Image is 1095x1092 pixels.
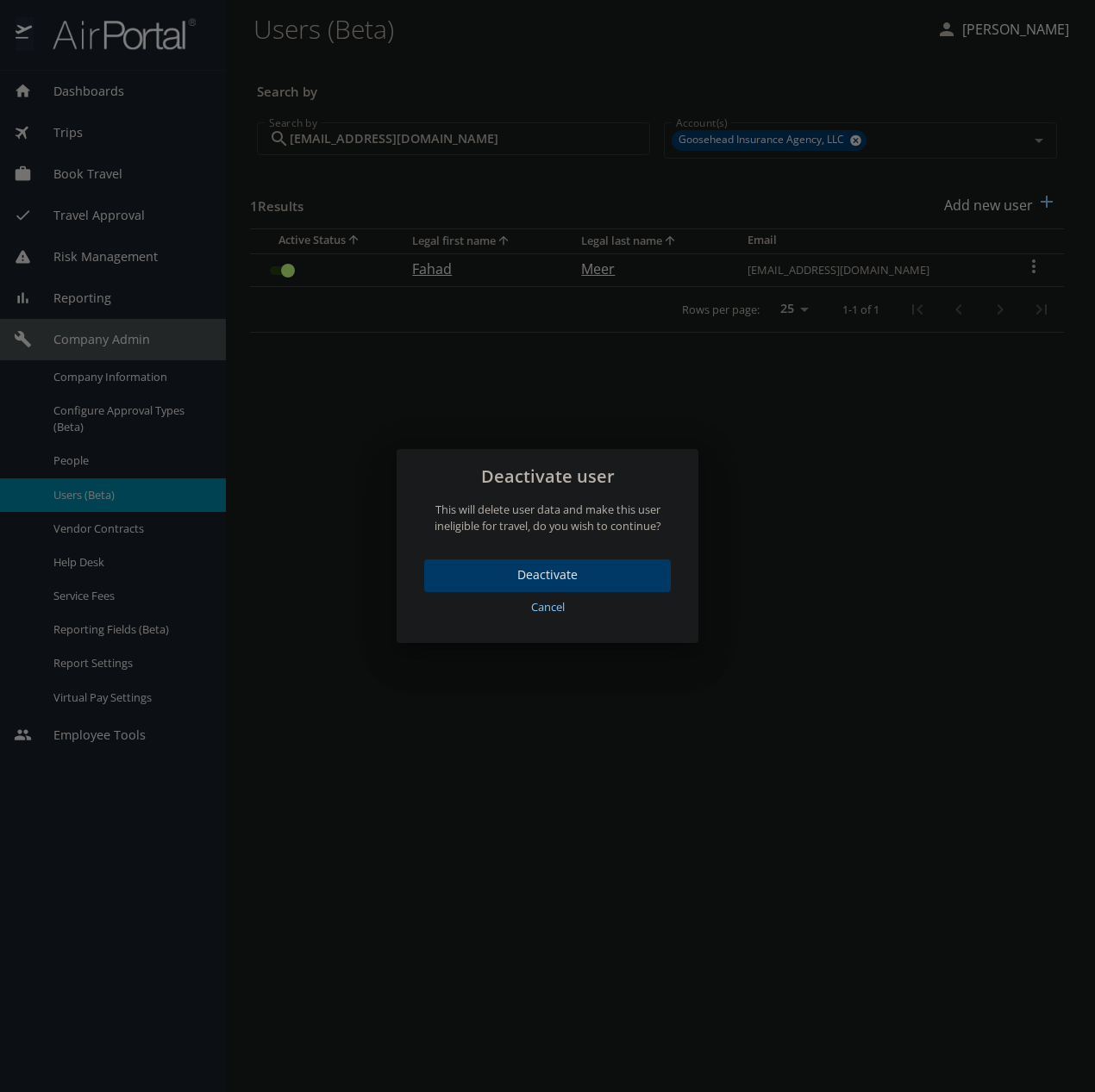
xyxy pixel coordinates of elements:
[417,463,678,490] h2: Deactivate user
[424,592,671,622] button: Cancel
[438,565,657,586] span: Deactivate
[424,559,671,593] button: Deactivate
[431,597,664,617] span: Cancel
[417,502,678,534] p: This will delete user data and make this user ineligible for travel, do you wish to continue?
